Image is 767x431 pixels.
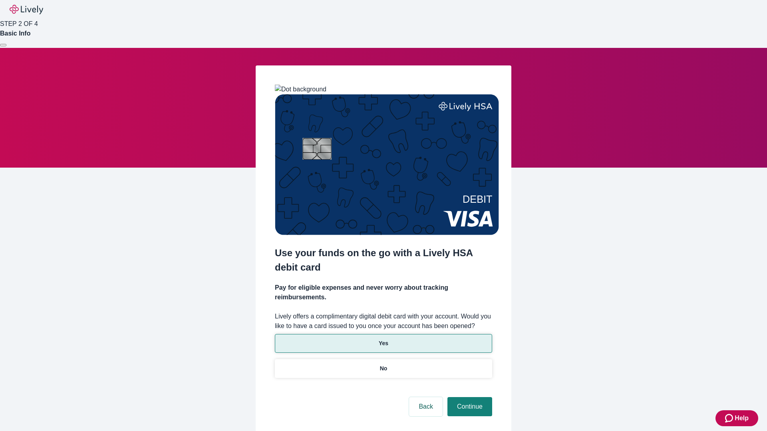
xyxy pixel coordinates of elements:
[275,246,492,275] h2: Use your funds on the go with a Lively HSA debit card
[447,397,492,416] button: Continue
[275,85,326,94] img: Dot background
[715,410,758,426] button: Zendesk support iconHelp
[735,413,749,423] span: Help
[10,5,43,14] img: Lively
[275,359,492,378] button: No
[379,339,388,348] p: Yes
[275,312,492,331] label: Lively offers a complimentary digital debit card with your account. Would you like to have a card...
[725,413,735,423] svg: Zendesk support icon
[275,283,492,302] h4: Pay for eligible expenses and never worry about tracking reimbursements.
[409,397,443,416] button: Back
[380,364,387,373] p: No
[275,334,492,353] button: Yes
[275,94,499,235] img: Debit card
